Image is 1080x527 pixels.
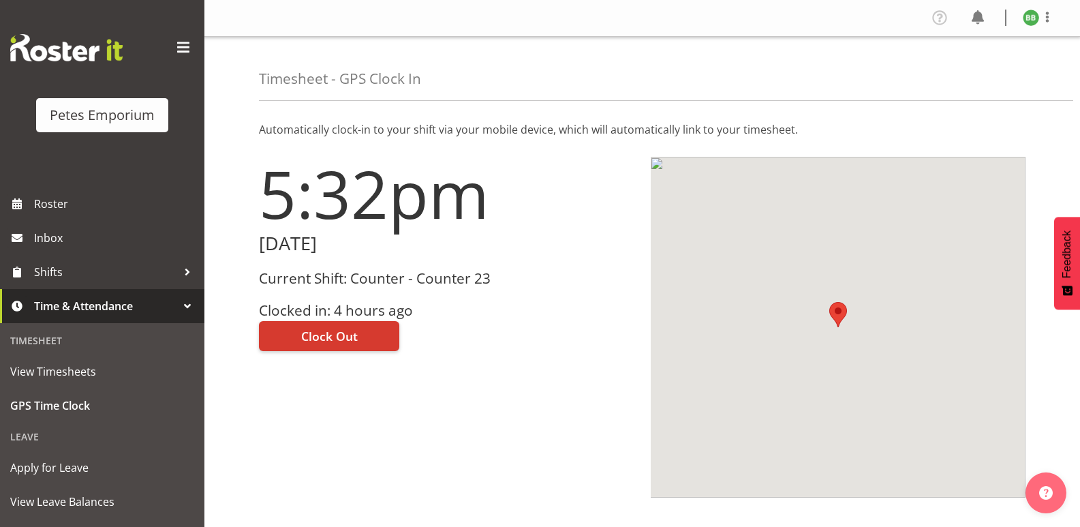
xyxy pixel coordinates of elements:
[3,355,201,389] a: View Timesheets
[34,296,177,316] span: Time & Attendance
[1039,486,1053,500] img: help-xxl-2.png
[259,71,421,87] h4: Timesheet - GPS Clock In
[259,303,634,318] h3: Clocked in: 4 hours ago
[3,451,201,485] a: Apply for Leave
[10,395,194,416] span: GPS Time Clock
[10,457,194,478] span: Apply for Leave
[10,492,194,512] span: View Leave Balances
[259,121,1025,138] p: Automatically clock-in to your shift via your mobile device, which will automatically link to you...
[3,327,201,355] div: Timesheet
[259,271,634,286] h3: Current Shift: Counter - Counter 23
[34,228,198,248] span: Inbox
[34,194,198,214] span: Roster
[1054,217,1080,310] button: Feedback - Show survey
[259,233,634,254] h2: [DATE]
[34,262,177,282] span: Shifts
[1023,10,1039,26] img: beena-bist9974.jpg
[301,327,358,345] span: Clock Out
[10,361,194,382] span: View Timesheets
[1061,230,1073,278] span: Feedback
[259,157,634,230] h1: 5:32pm
[259,321,399,351] button: Clock Out
[3,389,201,423] a: GPS Time Clock
[3,423,201,451] div: Leave
[3,485,201,519] a: View Leave Balances
[50,105,155,125] div: Petes Emporium
[10,34,123,61] img: Rosterit website logo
